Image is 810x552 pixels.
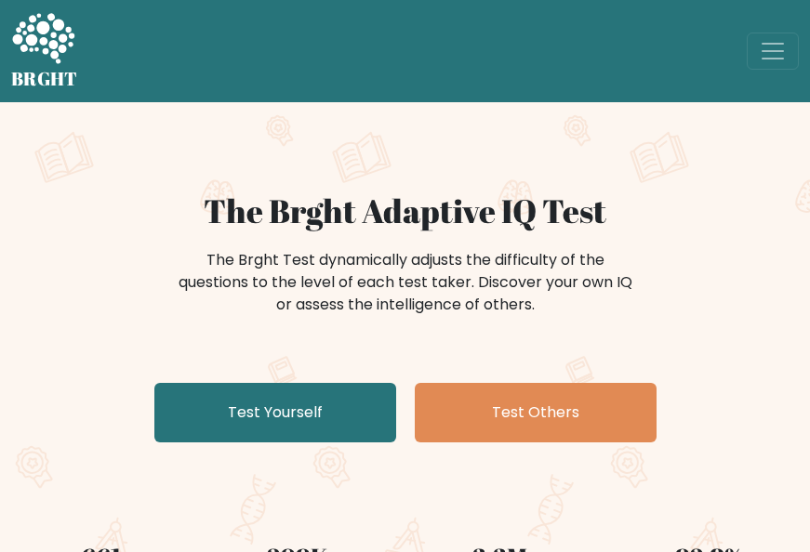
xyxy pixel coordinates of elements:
a: BRGHT [11,7,78,95]
h1: The Brght Adaptive IQ Test [11,191,799,230]
button: Toggle navigation [747,33,799,70]
h5: BRGHT [11,68,78,90]
a: Test Others [415,383,657,442]
a: Test Yourself [154,383,396,442]
div: The Brght Test dynamically adjusts the difficulty of the questions to the level of each test take... [173,249,638,316]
